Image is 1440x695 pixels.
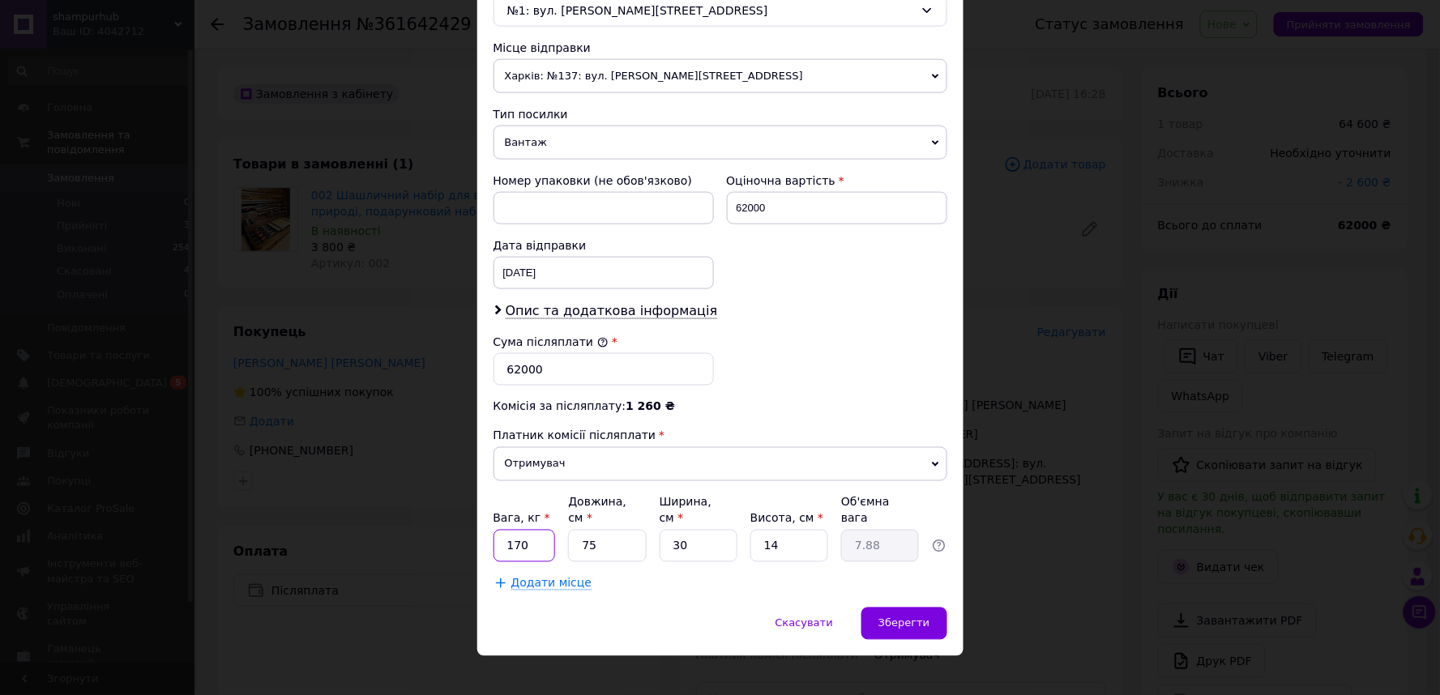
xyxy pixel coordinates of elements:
label: Вага, кг [494,512,550,525]
span: Вантаж [494,126,947,160]
span: Зберегти [878,617,929,629]
div: Оціночна вартість [727,173,947,189]
span: Скасувати [776,617,833,629]
div: Комісія за післяплату: [494,399,947,415]
div: Об'ємна вага [841,494,919,527]
span: Платник комісії післяплати [494,429,656,442]
span: Харків: №137: вул. [PERSON_NAME][STREET_ADDRESS] [494,59,947,93]
span: Опис та додаткова інформація [506,303,718,319]
label: Довжина, см [568,496,626,525]
label: Сума післяплати [494,335,609,348]
span: Додати місце [511,577,592,591]
span: 1 260 ₴ [626,400,675,413]
label: Ширина, см [660,496,711,525]
span: Тип посилки [494,108,568,121]
label: Висота, см [750,512,823,525]
div: Номер упаковки (не обов'язково) [494,173,714,189]
span: Отримувач [494,447,947,481]
div: Дата відправки [494,237,714,254]
span: Місце відправки [494,41,592,54]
